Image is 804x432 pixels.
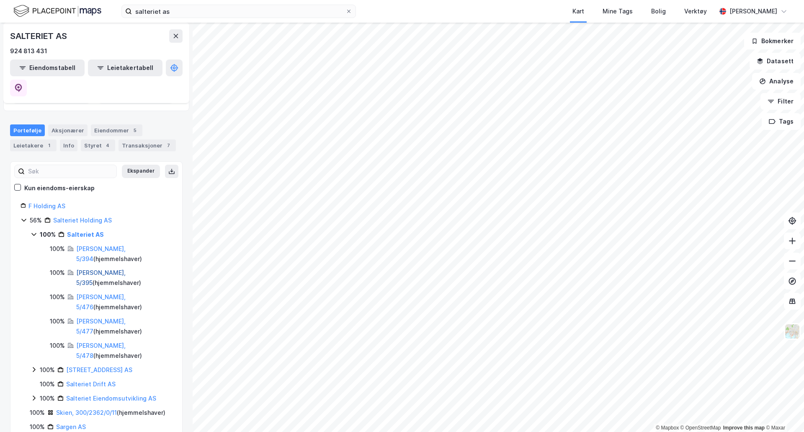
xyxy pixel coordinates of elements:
[76,245,126,262] a: [PERSON_NAME], 5/394
[45,141,53,150] div: 1
[762,392,804,432] iframe: Chat Widget
[76,292,172,312] div: ( hjemmelshaver )
[103,141,112,150] div: 4
[13,4,101,18] img: logo.f888ab2527a4732fd821a326f86c7f29.svg
[50,244,65,254] div: 100%
[66,395,156,402] a: Salteriet Eiendomsutvikling AS
[10,140,57,151] div: Leietakere
[50,292,65,302] div: 100%
[30,422,45,432] div: 100%
[81,140,115,151] div: Styret
[651,6,666,16] div: Bolig
[760,93,801,110] button: Filter
[119,140,176,151] div: Transaksjoner
[784,323,800,339] img: Z
[53,217,112,224] a: Salteriet Holding AS
[91,124,142,136] div: Eiendommer
[40,365,55,375] div: 100%
[744,33,801,49] button: Bokmerker
[50,268,65,278] div: 100%
[752,73,801,90] button: Analyse
[10,46,47,56] div: 924 813 431
[28,202,65,210] a: F Holding AS
[25,165,116,178] input: Søk
[603,6,633,16] div: Mine Tags
[76,341,172,361] div: ( hjemmelshaver )
[122,165,160,178] button: Ekspander
[56,408,165,418] div: ( hjemmelshaver )
[66,380,116,388] a: Salteriet Drift AS
[76,342,126,359] a: [PERSON_NAME], 5/478
[729,6,777,16] div: [PERSON_NAME]
[50,316,65,326] div: 100%
[40,393,55,404] div: 100%
[60,140,77,151] div: Info
[76,244,172,264] div: ( hjemmelshaver )
[762,392,804,432] div: Kontrollprogram for chat
[131,126,139,135] div: 5
[40,379,55,389] div: 100%
[684,6,707,16] div: Verktøy
[750,53,801,70] button: Datasett
[40,230,56,240] div: 100%
[24,183,95,193] div: Kun eiendoms-eierskap
[10,29,69,43] div: SALTERIET AS
[76,269,126,286] a: [PERSON_NAME], 5/395
[762,113,801,130] button: Tags
[88,59,162,76] button: Leietakertabell
[572,6,584,16] div: Kart
[56,409,117,416] a: Skien, 300/2362/0/11
[76,268,172,288] div: ( hjemmelshaver )
[723,425,765,431] a: Improve this map
[10,124,45,136] div: Portefølje
[30,215,42,225] div: 56%
[67,231,104,238] a: Salteriet AS
[76,293,126,310] a: [PERSON_NAME], 5/476
[76,316,172,336] div: ( hjemmelshaver )
[76,318,126,335] a: [PERSON_NAME], 5/477
[10,59,85,76] button: Eiendomstabell
[66,366,132,373] a: [STREET_ADDRESS] AS
[30,408,45,418] div: 100%
[50,341,65,351] div: 100%
[48,124,88,136] div: Aksjonærer
[680,425,721,431] a: OpenStreetMap
[164,141,173,150] div: 7
[56,423,86,430] a: Sargen AS
[132,5,345,18] input: Søk på adresse, matrikkel, gårdeiere, leietakere eller personer
[656,425,679,431] a: Mapbox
